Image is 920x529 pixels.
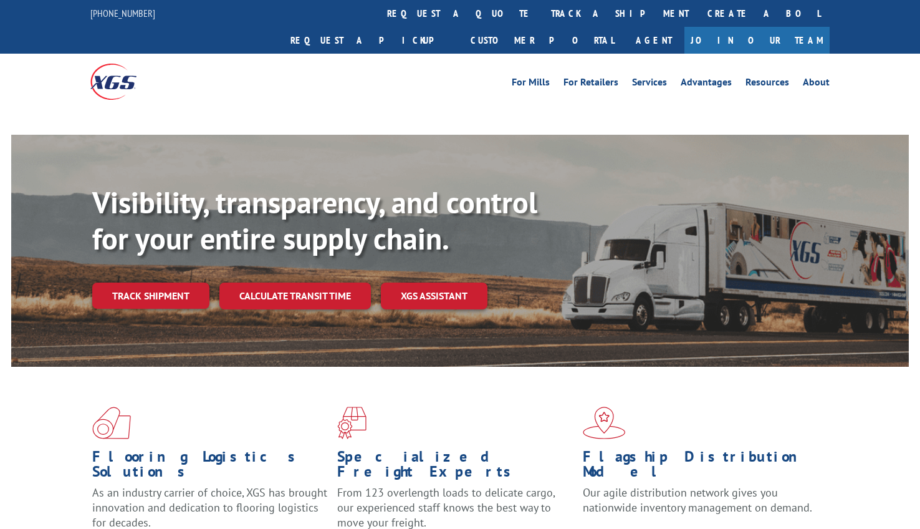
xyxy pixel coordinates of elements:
a: XGS ASSISTANT [381,283,487,309]
b: Visibility, transparency, and control for your entire supply chain. [92,183,537,258]
a: Join Our Team [684,27,830,54]
a: Customer Portal [461,27,623,54]
span: Our agile distribution network gives you nationwide inventory management on demand. [583,485,812,515]
a: Request a pickup [281,27,461,54]
a: Resources [745,77,789,91]
h1: Specialized Freight Experts [337,449,573,485]
a: For Retailers [563,77,618,91]
a: [PHONE_NUMBER] [90,7,155,19]
a: About [803,77,830,91]
h1: Flooring Logistics Solutions [92,449,328,485]
img: xgs-icon-flagship-distribution-model-red [583,407,626,439]
a: Services [632,77,667,91]
a: Advantages [681,77,732,91]
img: xgs-icon-total-supply-chain-intelligence-red [92,407,131,439]
h1: Flagship Distribution Model [583,449,818,485]
a: Agent [623,27,684,54]
img: xgs-icon-focused-on-flooring-red [337,407,367,439]
a: For Mills [512,77,550,91]
a: Calculate transit time [219,283,371,309]
a: Track shipment [92,283,209,309]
